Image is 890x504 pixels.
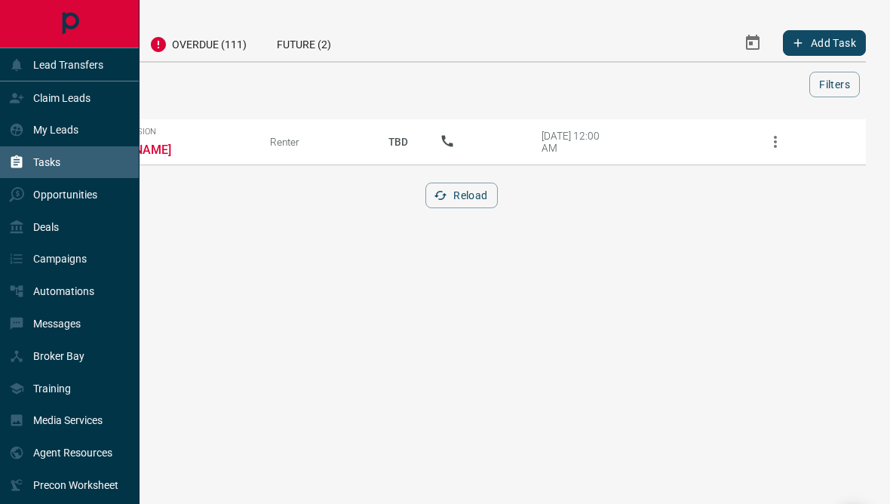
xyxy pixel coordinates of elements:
[134,24,262,61] div: Overdue (111)
[809,72,860,97] button: Filters
[735,25,771,61] button: Select Date Range
[425,183,497,208] button: Reload
[270,136,357,148] div: Renter
[542,130,606,154] div: [DATE] 12:00 AM
[379,121,417,162] p: TBD
[80,127,247,137] span: Offer Submission
[262,24,346,61] div: Future (2)
[783,30,866,56] button: Add Task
